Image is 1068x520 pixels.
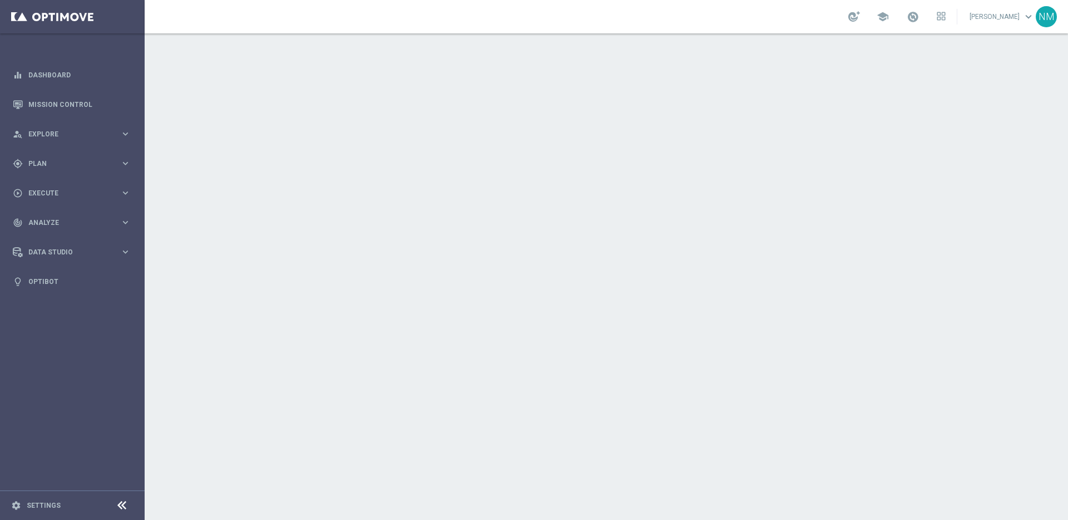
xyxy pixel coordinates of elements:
[1022,11,1035,23] span: keyboard_arrow_down
[28,60,131,90] a: Dashboard
[13,129,23,139] i: person_search
[12,159,131,168] button: gps_fixed Plan keyboard_arrow_right
[12,100,131,109] button: Mission Control
[28,131,120,138] span: Explore
[13,188,23,198] i: play_circle_outline
[120,217,131,228] i: keyboard_arrow_right
[11,501,21,511] i: settings
[120,247,131,257] i: keyboard_arrow_right
[28,219,120,226] span: Analyze
[13,267,131,296] div: Optibot
[12,277,131,286] button: lightbulb Optibot
[120,129,131,139] i: keyboard_arrow_right
[28,160,120,167] span: Plan
[12,71,131,80] button: equalizer Dashboard
[13,159,23,169] i: gps_fixed
[27,502,61,509] a: Settings
[968,8,1036,25] a: [PERSON_NAME]keyboard_arrow_down
[13,90,131,119] div: Mission Control
[13,159,120,169] div: Plan
[1036,6,1057,27] div: NM
[28,267,131,296] a: Optibot
[13,247,120,257] div: Data Studio
[13,60,131,90] div: Dashboard
[13,218,120,228] div: Analyze
[28,90,131,119] a: Mission Control
[12,218,131,227] button: track_changes Analyze keyboard_arrow_right
[12,130,131,139] button: person_search Explore keyboard_arrow_right
[13,70,23,80] i: equalizer
[13,277,23,287] i: lightbulb
[120,158,131,169] i: keyboard_arrow_right
[28,190,120,197] span: Execute
[12,248,131,257] button: Data Studio keyboard_arrow_right
[13,188,120,198] div: Execute
[13,129,120,139] div: Explore
[12,189,131,198] button: play_circle_outline Execute keyboard_arrow_right
[28,249,120,256] span: Data Studio
[120,188,131,198] i: keyboard_arrow_right
[13,218,23,228] i: track_changes
[877,11,889,23] span: school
